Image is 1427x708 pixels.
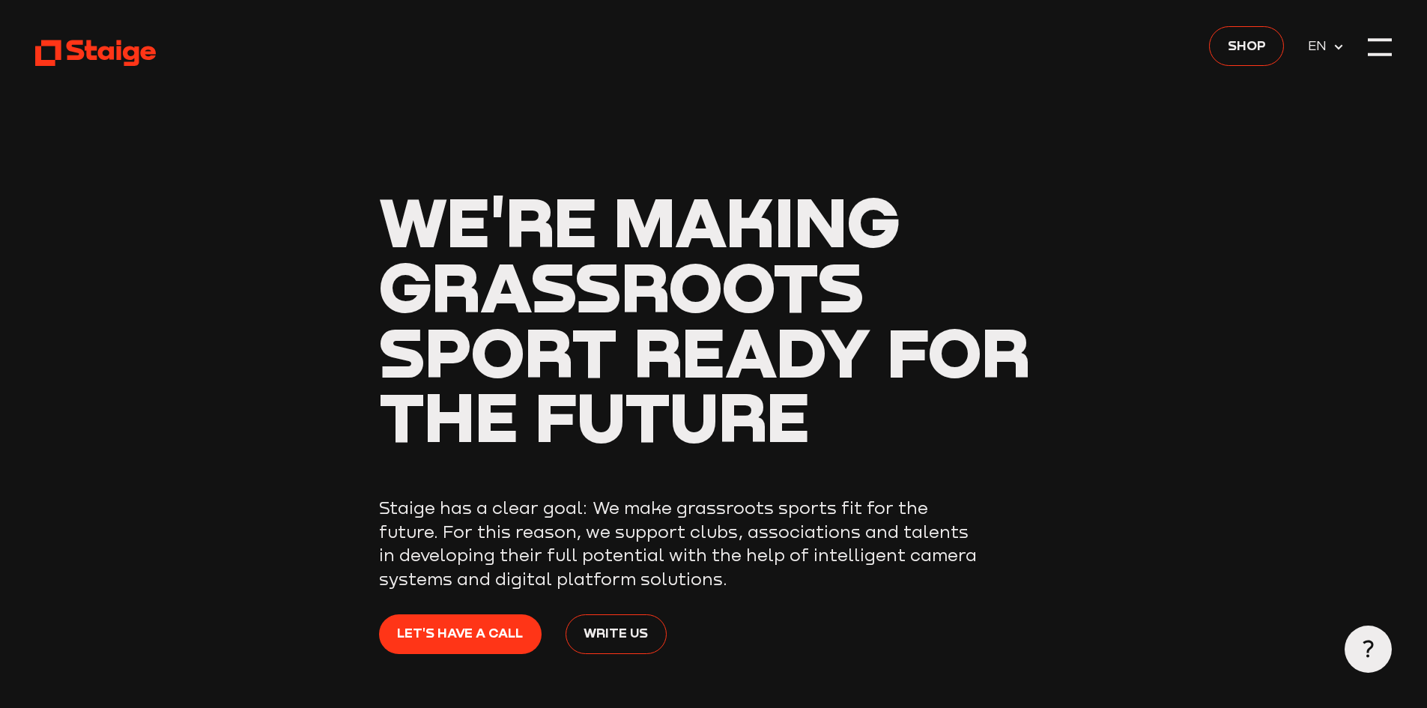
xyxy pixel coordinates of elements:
[1364,332,1412,377] iframe: chat widget
[1308,35,1333,56] span: EN
[379,180,1031,457] span: We're making grassroots sport ready for the future
[379,496,978,590] p: Staige has a clear goal: We make grassroots sports fit for the future. For this reason, we suppor...
[584,623,648,644] span: Write us
[566,614,667,654] a: Write us
[1228,34,1266,55] span: Shop
[379,614,542,654] a: Let's have a call
[1209,26,1284,66] a: Shop
[397,623,523,644] span: Let's have a call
